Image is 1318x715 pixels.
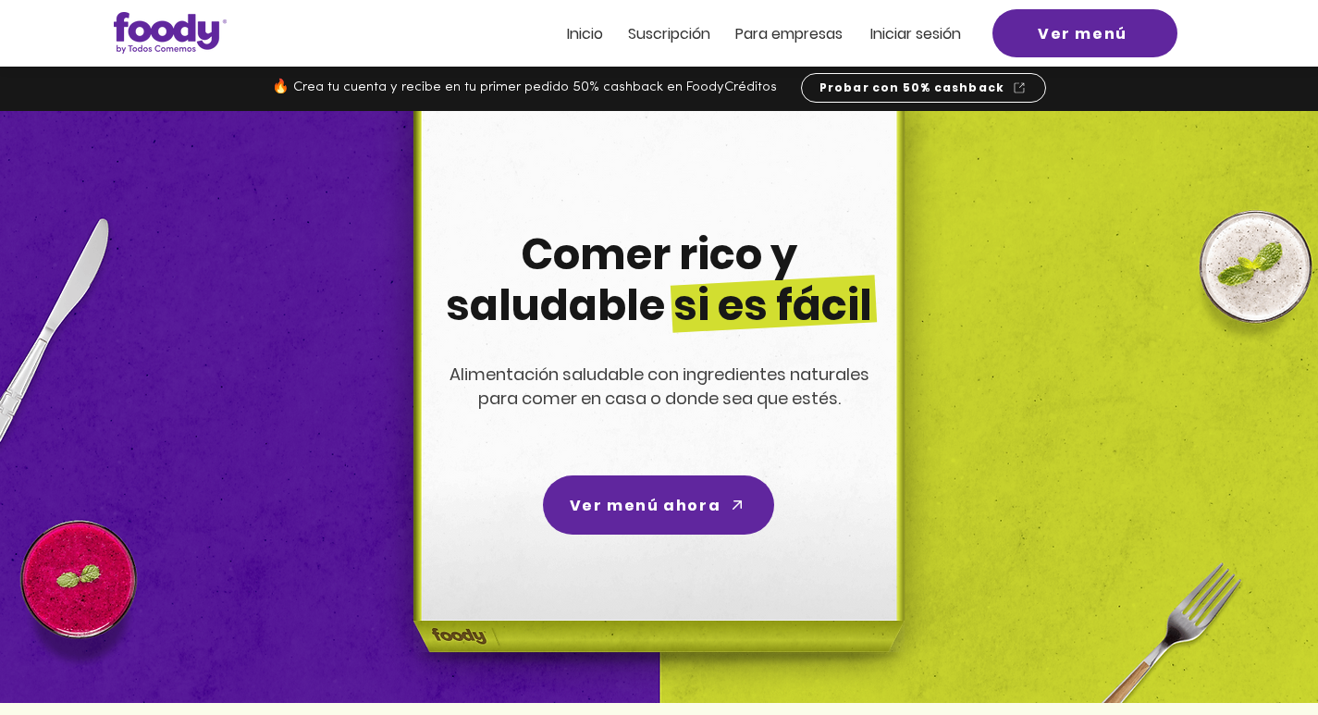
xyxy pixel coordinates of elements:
img: Logo_Foody V2.0.0 (3).png [114,12,227,54]
a: Iniciar sesión [870,26,961,42]
span: Alimentación saludable con ingredientes naturales para comer en casa o donde sea que estés. [450,363,869,410]
span: Inicio [567,23,603,44]
img: headline-center-compress.png [362,111,950,703]
span: Probar con 50% cashback [819,80,1005,96]
span: Iniciar sesión [870,23,961,44]
span: Comer rico y saludable si es fácil [446,225,872,335]
span: Pa [735,23,753,44]
span: Suscripción [628,23,710,44]
a: Probar con 50% cashback [801,73,1046,103]
span: 🔥 Crea tu cuenta y recibe en tu primer pedido 50% cashback en FoodyCréditos [272,80,777,94]
a: Suscripción [628,26,710,42]
a: Ver menú ahora [543,475,774,535]
a: Inicio [567,26,603,42]
span: Ver menú [1038,22,1127,45]
a: Ver menú [992,9,1177,57]
a: Para empresas [735,26,843,42]
span: ra empresas [753,23,843,44]
span: Ver menú ahora [570,494,721,517]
